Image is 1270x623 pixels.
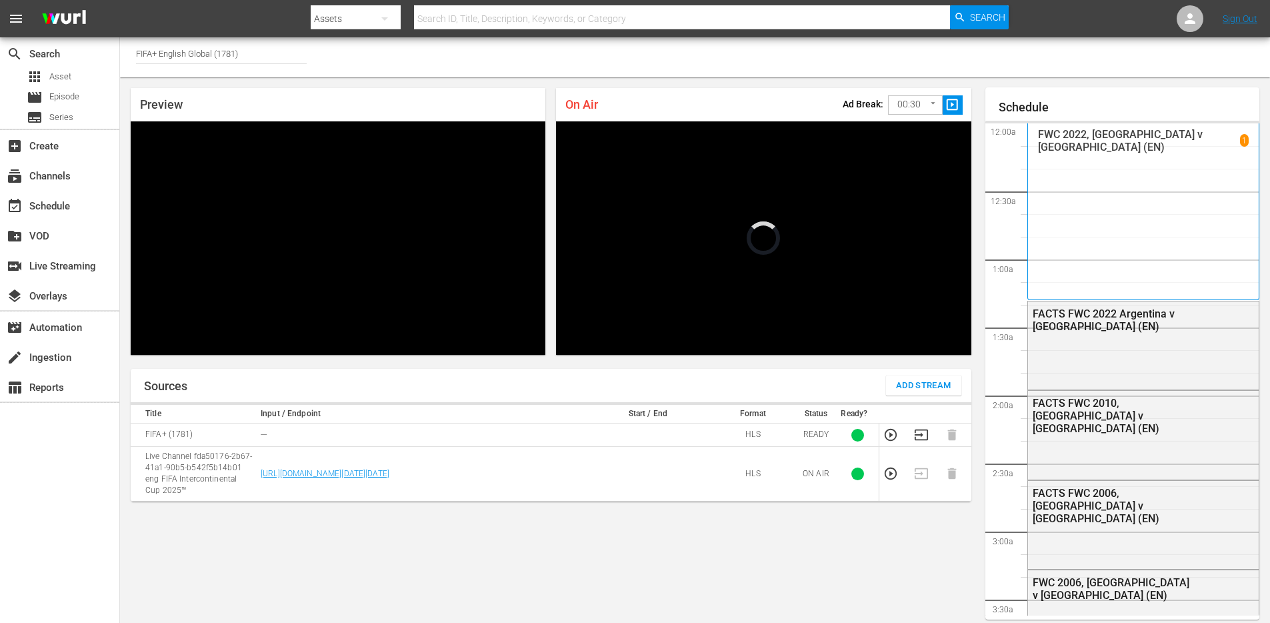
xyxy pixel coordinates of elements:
[131,405,257,424] th: Title
[837,405,879,424] th: Ready?
[144,380,187,393] h1: Sources
[843,99,883,109] p: Ad Break:
[565,97,598,111] span: On Air
[795,424,837,447] td: READY
[970,5,1005,29] span: Search
[27,69,43,85] span: Asset
[1223,13,1257,24] a: Sign Out
[7,228,23,244] span: VOD
[999,101,1260,114] h1: Schedule
[7,46,23,62] span: Search
[883,466,898,481] button: Preview Stream
[131,447,257,502] td: Live Channel fda50176-2b67-41a1-90b5-b542f5b14b01 eng FIFA Intercontinental Cup 2025™
[795,447,837,502] td: ON AIR
[8,11,24,27] span: menu
[7,198,23,214] span: Schedule
[7,350,23,366] span: Ingestion
[7,288,23,304] span: Overlays
[945,97,960,113] span: slideshow_sharp
[32,3,96,35] img: ans4CAIJ8jUAAAAAAAAAAAAAAAAAAAAAAAAgQb4GAAAAAAAAAAAAAAAAAAAAAAAAJMjXAAAAAAAAAAAAAAAAAAAAAAAAgAT5G...
[585,405,711,424] th: Start / End
[131,121,545,355] div: Video Player
[1038,128,1240,153] p: FWC 2022, [GEOGRAPHIC_DATA] v [GEOGRAPHIC_DATA] (EN)
[711,405,795,424] th: Format
[914,428,929,442] button: Transition
[886,376,961,396] button: Add Stream
[1033,397,1193,435] div: FACTS FWC 2010, [GEOGRAPHIC_DATA] v [GEOGRAPHIC_DATA] (EN)
[7,258,23,274] span: Live Streaming
[140,97,183,111] span: Preview
[1033,307,1193,333] div: FACTS FWC 2022 Argentina v [GEOGRAPHIC_DATA] (EN)
[950,5,1009,29] button: Search
[1033,487,1193,525] div: FACTS FWC 2006, [GEOGRAPHIC_DATA] v [GEOGRAPHIC_DATA] (EN)
[261,469,389,478] a: [URL][DOMAIN_NAME][DATE][DATE]
[896,378,951,394] span: Add Stream
[1033,576,1193,602] div: FWC 2006, [GEOGRAPHIC_DATA] v [GEOGRAPHIC_DATA] (EN)
[795,405,837,424] th: Status
[131,424,257,447] td: FIFA+ (1781)
[556,121,971,355] div: Video Player
[7,168,23,184] span: Channels
[49,70,71,83] span: Asset
[888,92,943,117] div: 00:30
[257,424,585,447] td: ---
[49,111,73,124] span: Series
[7,320,23,336] span: Automation
[711,447,795,502] td: HLS
[27,109,43,125] span: Series
[27,89,43,105] span: movie
[257,405,585,424] th: Input / Endpoint
[49,90,79,103] span: Episode
[1242,136,1247,145] p: 1
[711,424,795,447] td: HLS
[7,380,23,396] span: Reports
[7,138,23,154] span: Create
